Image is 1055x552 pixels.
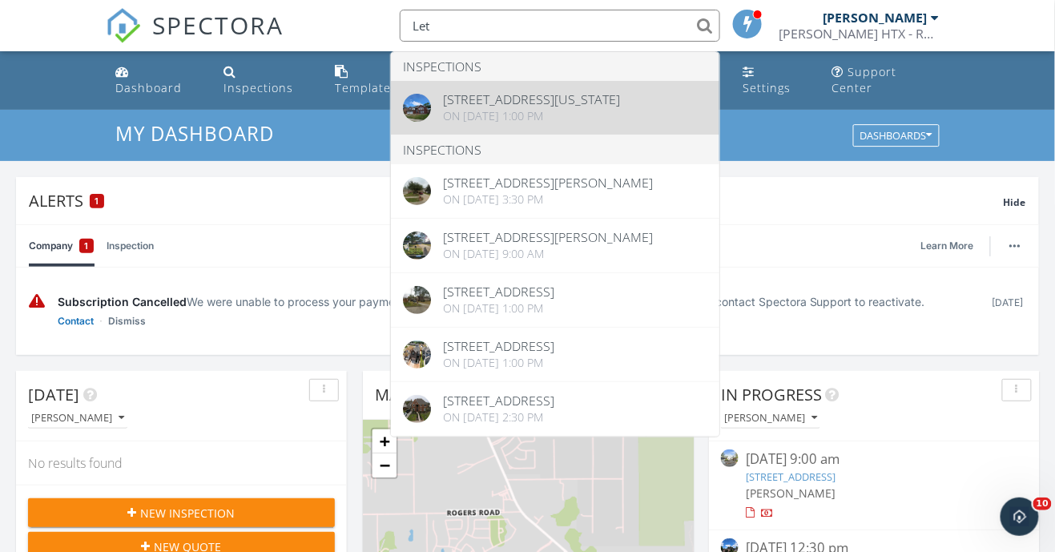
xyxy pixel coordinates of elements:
[403,177,431,205] img: streetview
[58,293,977,310] div: We were unable to process your payment using card ending in 5674 for Spectora Advanced. Please co...
[116,120,275,147] span: My Dashboard
[832,64,896,95] div: Support Center
[391,219,719,272] a: [STREET_ADDRESS][PERSON_NAME] On [DATE] 9:00 am
[403,395,431,423] img: 6215856%2Fcover_photos%2FvdYRq2Aar6gAMBXwSesu%2Foriginal.6215856-1709433388063
[721,384,822,405] span: In Progress
[403,340,431,369] img: 7153259%2Fcover_photos%2FZTb9Odq9yZWXZL9WMw9m%2Foriginal.7153259-1724376498880
[108,313,146,329] a: Dismiss
[400,10,720,42] input: Search everything...
[28,498,335,527] button: New Inspection
[391,135,719,164] li: Inspections
[58,313,94,329] a: Contact
[443,110,620,123] div: On [DATE] 1:00 pm
[403,232,431,260] img: 5460223%2Fcover_photos%2FZcoxZgJ2v57P1GtIGjgJ%2Foriginal.5460223-1695865936414
[736,58,812,103] a: Settings
[747,449,1002,469] div: [DATE] 9:00 am
[28,384,79,405] span: [DATE]
[779,26,939,42] div: BOOKER HTX - Real Estate Inspections
[825,58,946,103] a: Support Center
[1001,498,1039,536] iframe: Intercom live chat
[860,131,932,142] div: Dashboards
[403,94,431,122] img: 9574076%2Fcover_photos%2FZcvc0jsg5FiaL3SWft2M%2Foriginal.jpg
[443,248,653,260] div: On [DATE] 9:00 am
[443,340,554,353] div: [STREET_ADDRESS]
[328,58,421,103] a: Templates
[443,231,653,244] div: [STREET_ADDRESS][PERSON_NAME]
[443,176,653,189] div: [STREET_ADDRESS][PERSON_NAME]
[443,394,554,407] div: [STREET_ADDRESS]
[443,357,554,369] div: On [DATE] 1:00 pm
[990,293,1026,329] div: [DATE]
[1033,498,1052,510] span: 10
[223,80,293,95] div: Inspections
[106,8,141,43] img: The Best Home Inspection Software - Spectora
[853,125,940,147] button: Dashboards
[335,80,397,95] div: Templates
[721,408,820,429] button: [PERSON_NAME]
[443,193,653,206] div: On [DATE] 3:30 pm
[29,293,45,310] img: warning-336e3c8b2db1497d2c3c.svg
[375,384,409,405] span: Map
[152,8,284,42] span: SPECTORA
[747,469,836,484] a: [STREET_ADDRESS]
[391,328,719,381] a: [STREET_ADDRESS] On [DATE] 1:00 pm
[85,238,89,254] span: 1
[721,449,1028,521] a: [DATE] 9:00 am [STREET_ADDRESS] [PERSON_NAME]
[443,302,554,315] div: On [DATE] 1:00 pm
[107,225,154,267] a: Inspection
[391,273,719,327] a: [STREET_ADDRESS] On [DATE] 1:00 pm
[747,486,836,501] span: [PERSON_NAME]
[141,505,236,522] span: New Inspection
[372,453,397,477] a: Zoom out
[391,382,719,436] a: [STREET_ADDRESS] On [DATE] 2:30 pm
[115,80,182,95] div: Dashboard
[16,441,347,485] div: No results found
[109,58,205,103] a: Dashboard
[106,22,284,55] a: SPECTORA
[391,81,719,135] a: [STREET_ADDRESS][US_STATE] On [DATE] 1:00 pm
[58,295,187,308] span: Subscription Cancelled
[823,10,927,26] div: [PERSON_NAME]
[743,80,791,95] div: Settings
[443,285,554,298] div: [STREET_ADDRESS]
[724,413,817,424] div: [PERSON_NAME]
[28,408,127,429] button: [PERSON_NAME]
[29,225,94,267] a: Company
[721,449,739,467] img: streetview
[391,164,719,218] a: [STREET_ADDRESS][PERSON_NAME] On [DATE] 3:30 pm
[921,238,984,254] a: Learn More
[443,411,554,424] div: On [DATE] 2:30 pm
[217,58,316,103] a: Inspections
[31,413,124,424] div: [PERSON_NAME]
[1009,244,1021,248] img: ellipsis-632cfdd7c38ec3a7d453.svg
[391,52,719,81] li: Inspections
[403,286,431,314] img: streetview
[372,429,397,453] a: Zoom in
[1004,195,1026,209] span: Hide
[95,195,99,207] span: 1
[29,190,1004,212] div: Alerts
[443,93,620,106] div: [STREET_ADDRESS][US_STATE]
